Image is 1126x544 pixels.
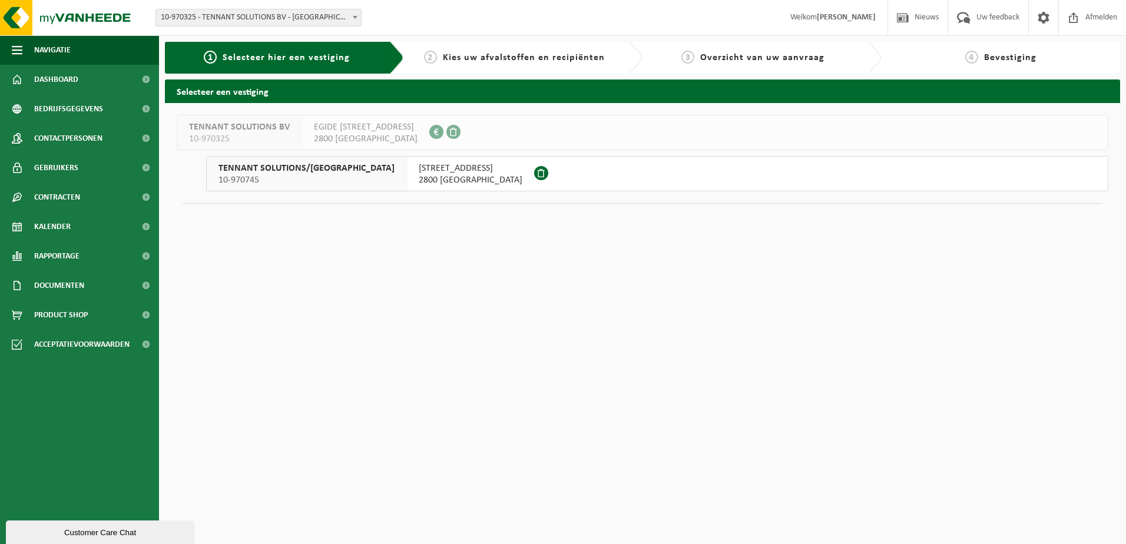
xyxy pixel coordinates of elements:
[34,94,103,124] span: Bedrijfsgegevens
[155,9,362,26] span: 10-970325 - TENNANT SOLUTIONS BV - MECHELEN
[314,121,418,133] span: EGIDE [STREET_ADDRESS]
[419,174,522,186] span: 2800 [GEOGRAPHIC_DATA]
[965,51,978,64] span: 4
[34,65,78,94] span: Dashboard
[189,121,290,133] span: TENNANT SOLUTIONS BV
[223,53,350,62] span: Selecteer hier een vestiging
[314,133,418,145] span: 2800 [GEOGRAPHIC_DATA]
[681,51,694,64] span: 3
[443,53,605,62] span: Kies uw afvalstoffen en recipiënten
[218,174,395,186] span: 10-970745
[34,153,78,183] span: Gebruikers
[218,162,395,174] span: TENNANT SOLUTIONS/[GEOGRAPHIC_DATA]
[424,51,437,64] span: 2
[984,53,1036,62] span: Bevestiging
[419,162,522,174] span: [STREET_ADDRESS]
[156,9,361,26] span: 10-970325 - TENNANT SOLUTIONS BV - MECHELEN
[34,212,71,241] span: Kalender
[34,241,80,271] span: Rapportage
[165,79,1120,102] h2: Selecteer een vestiging
[34,183,80,212] span: Contracten
[34,330,130,359] span: Acceptatievoorwaarden
[34,300,88,330] span: Product Shop
[204,51,217,64] span: 1
[34,124,102,153] span: Contactpersonen
[34,271,84,300] span: Documenten
[817,13,876,22] strong: [PERSON_NAME]
[6,518,197,544] iframe: chat widget
[34,35,71,65] span: Navigatie
[189,133,290,145] span: 10-970325
[700,53,824,62] span: Overzicht van uw aanvraag
[206,156,1108,191] button: TENNANT SOLUTIONS/[GEOGRAPHIC_DATA] 10-970745 [STREET_ADDRESS]2800 [GEOGRAPHIC_DATA]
